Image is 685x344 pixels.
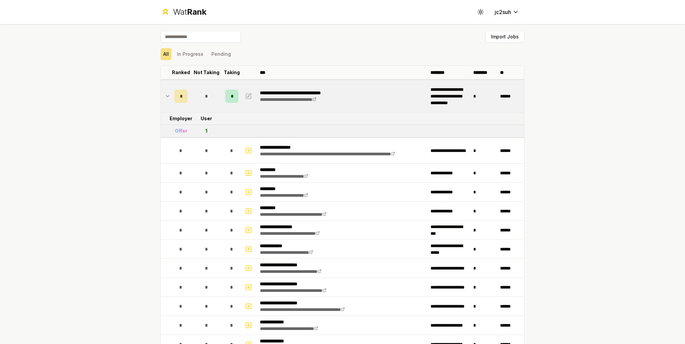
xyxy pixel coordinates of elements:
[190,113,222,125] td: User
[172,69,190,76] p: Ranked
[495,8,511,16] span: jc2suh
[161,48,172,60] button: All
[224,69,240,76] p: Taking
[485,31,524,43] button: Import Jobs
[209,48,233,60] button: Pending
[187,7,206,17] span: Rank
[489,6,524,18] button: jc2suh
[194,69,219,76] p: Not Taking
[172,113,190,125] td: Employer
[175,128,187,134] div: Offer
[173,7,206,17] div: Wat
[161,7,206,17] a: WatRank
[205,128,207,134] div: 1
[174,48,206,60] button: In Progress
